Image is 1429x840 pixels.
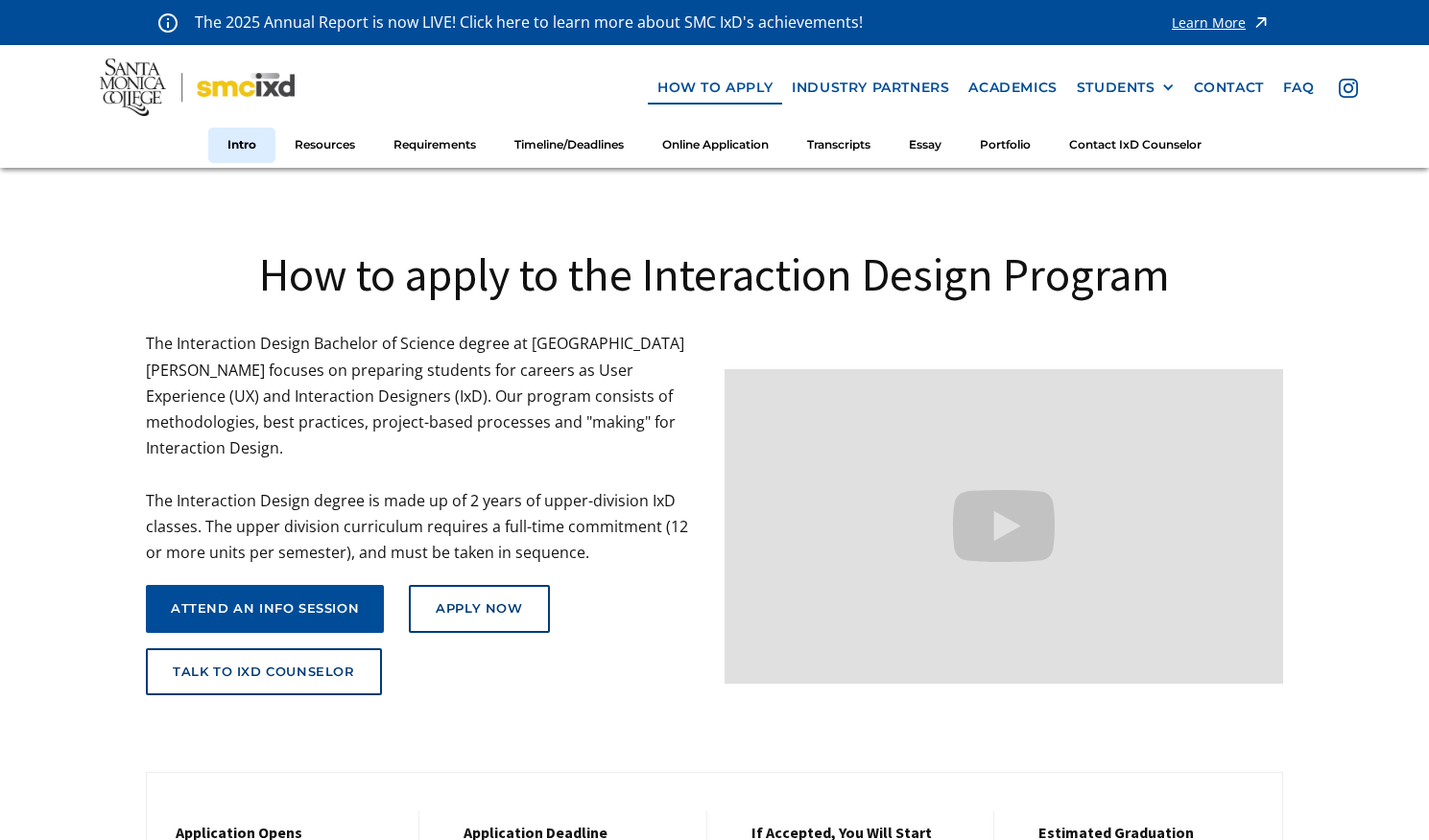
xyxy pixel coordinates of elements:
div: Learn More [1172,16,1246,30]
img: icon - arrow - alert [1251,10,1271,35]
a: Academics [959,70,1066,105]
img: Santa Monica College - SMC IxD logo [100,58,295,116]
a: Online Application [643,128,788,163]
a: Requirements [374,128,495,163]
img: icon - information - alert [158,12,178,33]
a: contact [1184,70,1274,105]
a: Essay [890,128,961,163]
div: STUDENTS [1077,80,1155,96]
a: Timeline/Deadlines [495,128,643,163]
div: attend an info session [171,601,359,617]
a: Learn More [1172,10,1271,35]
div: STUDENTS [1077,80,1175,96]
a: industry partners [782,70,959,105]
a: Portfolio [961,128,1050,163]
h1: How to apply to the Interaction Design Program [146,245,1283,304]
a: Apply Now [409,585,549,633]
a: how to apply [648,70,782,105]
img: icon - instagram [1339,79,1358,98]
div: talk to ixd counselor [173,665,355,680]
iframe: Design your future with a Bachelor's Degree in Interaction Design from Santa Monica College [725,369,1284,683]
a: Transcripts [788,128,890,163]
div: Apply Now [436,601,522,617]
a: faq [1274,70,1324,105]
a: Intro [208,128,275,163]
a: attend an info session [146,585,384,633]
a: Contact IxD Counselor [1050,128,1221,163]
p: The 2025 Annual Report is now LIVE! Click here to learn more about SMC IxD's achievements! [195,10,865,35]
p: The Interaction Design Bachelor of Science degree at [GEOGRAPHIC_DATA][PERSON_NAME] focuses on pr... [146,331,705,566]
a: Resources [275,128,374,163]
a: talk to ixd counselor [146,648,382,696]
